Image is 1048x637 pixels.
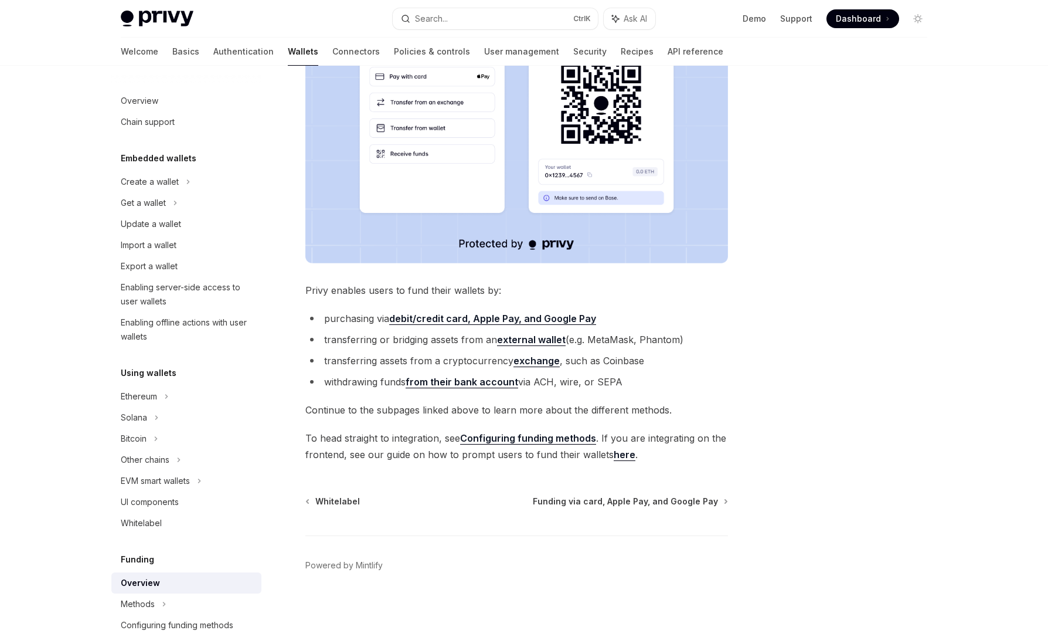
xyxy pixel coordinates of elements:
li: transferring assets from a cryptocurrency , such as Coinbase [305,353,728,369]
a: Support [780,13,812,25]
a: external wallet [497,334,566,346]
button: Search...CtrlK [393,8,598,29]
div: Enabling server-side access to user wallets [121,280,254,309]
h5: Embedded wallets [121,151,196,165]
span: Ctrl K [573,14,591,23]
div: Methods [121,597,155,611]
div: Chain support [121,115,175,129]
div: Bitcoin [121,432,147,446]
a: here [614,449,635,461]
div: Enabling offline actions with user wallets [121,316,254,344]
a: Configuring funding methods [111,615,261,636]
div: Overview [121,576,160,590]
a: User management [484,38,559,66]
a: Whitelabel [307,496,360,507]
h5: Using wallets [121,366,176,380]
li: withdrawing funds via ACH, wire, or SEPA [305,374,728,390]
a: Whitelabel [111,513,261,534]
button: Ask AI [604,8,655,29]
a: Overview [111,90,261,111]
a: Welcome [121,38,158,66]
a: Overview [111,572,261,594]
a: Security [573,38,607,66]
div: Update a wallet [121,217,181,231]
div: Search... [415,12,448,26]
div: Export a wallet [121,259,178,273]
div: Overview [121,94,158,108]
span: Privy enables users to fund their wallets by: [305,282,728,299]
span: Continue to the subpages linked above to learn more about the different methods. [305,402,728,418]
div: Other chains [121,453,169,467]
span: Funding via card, Apple Pay, and Google Pay [533,496,718,507]
a: Dashboard [826,9,899,28]
a: Policies & controls [394,38,470,66]
a: API reference [668,38,723,66]
a: Powered by Mintlify [305,560,383,571]
span: Ask AI [624,13,647,25]
a: Configuring funding methods [460,432,596,445]
strong: external wallet [497,334,566,345]
img: light logo [121,11,193,27]
a: exchange [513,355,560,367]
a: Demo [743,13,766,25]
a: Chain support [111,111,261,133]
strong: exchange [513,355,560,367]
a: Update a wallet [111,214,261,235]
a: Enabling server-side access to user wallets [111,277,261,312]
a: Export a wallet [111,256,261,277]
div: Import a wallet [121,238,176,252]
div: EVM smart wallets [121,474,190,488]
a: Basics [172,38,199,66]
a: Import a wallet [111,235,261,256]
a: Recipes [621,38,654,66]
li: transferring or bridging assets from an (e.g. MetaMask, Phantom) [305,331,728,348]
div: Configuring funding methods [121,618,233,632]
div: Get a wallet [121,196,166,210]
a: debit/credit card, Apple Pay, and Google Pay [389,313,596,325]
a: Connectors [332,38,380,66]
span: Dashboard [836,13,881,25]
a: UI components [111,492,261,513]
a: Wallets [288,38,318,66]
a: Authentication [213,38,274,66]
strong: debit/credit card, Apple Pay, and Google Pay [389,313,596,324]
div: Solana [121,411,147,425]
button: Toggle dark mode [909,9,927,28]
h5: Funding [121,553,154,567]
li: purchasing via [305,310,728,327]
div: Ethereum [121,389,157,404]
span: To head straight to integration, see . If you are integrating on the frontend, see our guide on h... [305,430,728,463]
div: Create a wallet [121,175,179,189]
a: Enabling offline actions with user wallets [111,312,261,347]
div: UI components [121,495,179,509]
a: from their bank account [406,376,518,388]
span: Whitelabel [315,496,360,507]
a: Funding via card, Apple Pay, and Google Pay [533,496,727,507]
div: Whitelabel [121,516,162,530]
